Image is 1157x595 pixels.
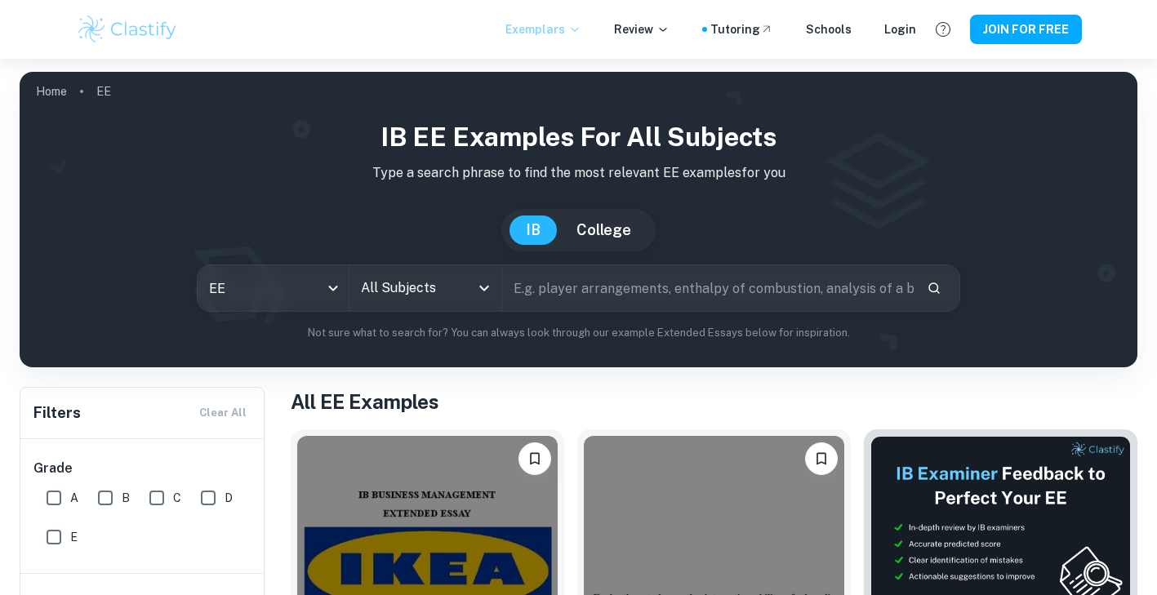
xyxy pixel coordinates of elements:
div: EE [198,265,349,311]
a: Schools [806,20,852,38]
a: Tutoring [710,20,773,38]
img: Clastify logo [76,13,180,46]
span: E [70,528,78,546]
button: Search [920,274,948,302]
button: College [560,215,647,245]
span: D [225,489,233,507]
button: Please log in to bookmark exemplars [805,442,838,475]
input: E.g. player arrangements, enthalpy of combustion, analysis of a big city... [502,265,914,311]
button: Please log in to bookmark exemplars [518,442,551,475]
span: A [70,489,78,507]
span: B [122,489,130,507]
p: Review [614,20,670,38]
a: Login [884,20,916,38]
button: Help and Feedback [929,16,957,43]
h1: All EE Examples [291,387,1137,416]
span: C [173,489,181,507]
p: EE [96,82,111,100]
p: Exemplars [505,20,581,38]
button: JOIN FOR FREE [970,15,1082,44]
h6: Filters [33,402,81,424]
img: profile cover [20,72,1137,367]
button: Open [473,277,496,300]
p: Not sure what to search for? You can always look through our example Extended Essays below for in... [33,325,1124,341]
h6: Grade [33,459,252,478]
h1: IB EE examples for all subjects [33,118,1124,157]
a: Home [36,80,67,103]
p: Type a search phrase to find the most relevant EE examples for you [33,163,1124,183]
button: IB [510,215,557,245]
